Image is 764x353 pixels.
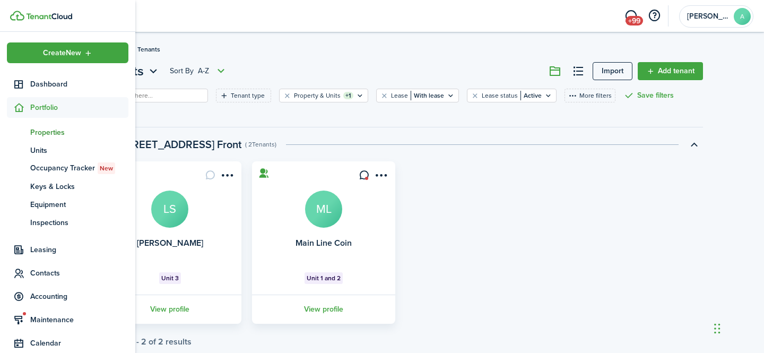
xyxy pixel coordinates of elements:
button: Clear filter [283,91,292,100]
button: Sort byA-Z [170,65,228,78]
a: Units [7,141,128,159]
a: ML [305,191,342,228]
span: Accounting [30,291,128,302]
filter-tag: Open filter [376,89,459,102]
span: New [100,163,113,173]
span: Occupancy Tracker [30,162,128,174]
filter-tag-value: With lease [411,91,444,100]
span: Tenants [137,45,160,54]
button: Open resource center [645,7,663,25]
swimlane-subtitle: ( 2 Tenants ) [245,140,276,149]
span: +99 [626,16,643,25]
span: Equipment [30,199,128,210]
filter-tag: Open filter [467,89,557,102]
button: Open menu [372,170,389,184]
tenant-list-swimlane-item: Toggle accordion [98,161,703,347]
div: Drag [714,313,720,345]
a: Properties [7,123,128,141]
div: Showing results [98,337,192,347]
span: Dashboard [30,79,128,90]
button: Clear filter [380,91,389,100]
button: Save filters [623,89,674,102]
a: Main Line Coin [296,237,352,249]
button: Open menu [218,170,235,184]
filter-tag: Open filter [216,89,271,102]
a: View profile [97,295,243,324]
span: Contacts [30,268,128,279]
span: Calendar [30,338,128,349]
a: View profile [250,295,397,324]
span: Sort by [170,66,198,76]
a: Equipment [7,195,128,213]
a: Keys & Locks [7,177,128,195]
button: Clear filter [471,91,480,100]
span: Portfolio [30,102,128,113]
filter-tag-label: Tenant type [231,91,265,100]
a: Messaging [621,3,641,30]
iframe: Chat Widget [711,302,764,353]
img: TenantCloud [26,13,72,20]
span: Create New [43,49,81,57]
filter-tag-label: Property & Units [294,91,341,100]
pagination-page-total: 1 - 2 of 2 [131,335,163,348]
filter-tag-value: Active [520,91,542,100]
img: TenantCloud [10,11,24,21]
filter-tag-label: Lease [391,91,408,100]
filter-tag-counter: +1 [343,92,353,99]
span: Leasing [30,244,128,255]
span: Abheepsa [687,13,730,20]
a: Dashboard [7,74,128,94]
span: Unit 3 [161,273,179,283]
a: Add tenant [638,62,703,80]
a: Inspections [7,213,128,231]
input: Search here... [111,91,204,101]
span: A-Z [198,66,209,76]
button: Open menu [7,42,128,63]
a: Occupancy TrackerNew [7,159,128,177]
span: Unit 1 and 2 [307,273,341,283]
avatar-text: A [734,8,751,25]
button: Open menu [170,65,228,78]
button: Toggle accordion [685,135,703,153]
span: Maintenance [30,314,128,325]
span: Inspections [30,217,128,228]
filter-tag: Open filter [279,89,368,102]
filter-tag-label: Lease status [482,91,518,100]
span: Keys & Locks [30,181,128,192]
a: Import [593,62,632,80]
span: Properties [30,127,128,138]
swimlane-title: [STREET_ADDRESS] Front [117,136,241,152]
a: [PERSON_NAME] [137,237,203,249]
a: LS [151,191,188,228]
button: More filters [565,89,615,102]
span: Units [30,145,128,156]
